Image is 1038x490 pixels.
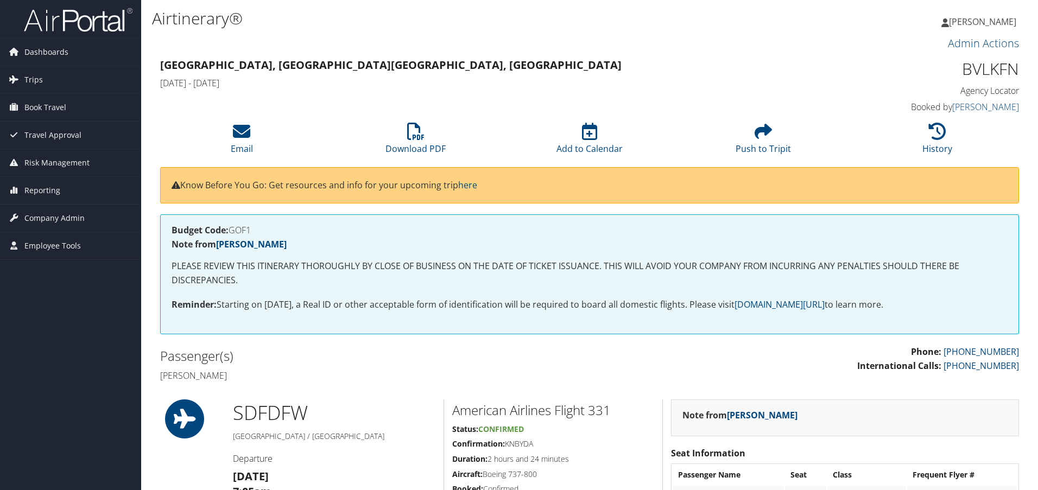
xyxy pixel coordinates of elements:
[172,298,1008,312] p: Starting on [DATE], a Real ID or other acceptable form of identification will be required to boar...
[907,465,1017,485] th: Frequent Flyer #
[233,431,435,442] h5: [GEOGRAPHIC_DATA] / [GEOGRAPHIC_DATA]
[857,360,941,372] strong: International Calls:
[944,346,1019,358] a: [PHONE_NUMBER]
[952,101,1019,113] a: [PERSON_NAME]
[922,129,952,155] a: History
[452,469,654,480] h5: Boeing 737-800
[452,454,654,464] h5: 2 hours and 24 minutes
[160,370,581,381] h4: [PERSON_NAME]
[172,226,1008,234] h4: GOF1
[24,94,66,121] span: Book Travel
[172,259,1008,287] p: PLEASE REVIEW THIS ITINERARY THOROUGHLY BY CLOSE OF BUSINESS ON THE DATE OF TICKET ISSUANCE. THIS...
[160,347,581,365] h2: Passenger(s)
[452,438,654,449] h5: KNBYDA
[160,58,622,72] strong: [GEOGRAPHIC_DATA], [GEOGRAPHIC_DATA] [GEOGRAPHIC_DATA], [GEOGRAPHIC_DATA]
[172,224,229,236] strong: Budget Code:
[948,36,1019,50] a: Admin Actions
[233,399,435,427] h1: SDF DFW
[735,298,825,310] a: [DOMAIN_NAME][URL]
[478,424,524,434] span: Confirmed
[911,346,941,358] strong: Phone:
[458,179,477,191] a: here
[556,129,623,155] a: Add to Calendar
[682,409,798,421] strong: Note from
[671,447,745,459] strong: Seat Information
[172,298,217,310] strong: Reminder:
[152,7,736,30] h1: Airtinerary®
[172,238,287,250] strong: Note from
[385,129,446,155] a: Download PDF
[949,16,1016,28] span: [PERSON_NAME]
[827,465,906,485] th: Class
[817,101,1019,113] h4: Booked by
[736,129,791,155] a: Push to Tripit
[817,85,1019,97] h4: Agency Locator
[24,122,81,149] span: Travel Approval
[24,7,132,33] img: airportal-logo.png
[817,58,1019,80] h1: BVLKFN
[785,465,826,485] th: Seat
[231,129,253,155] a: Email
[24,39,68,66] span: Dashboards
[452,401,654,419] h2: American Airlines Flight 331
[233,453,435,464] h4: Departure
[24,177,60,204] span: Reporting
[452,469,483,479] strong: Aircraft:
[160,77,800,89] h4: [DATE] - [DATE]
[673,465,784,485] th: Passenger Name
[24,66,43,93] span: Trips
[216,238,287,250] a: [PERSON_NAME]
[452,454,488,464] strong: Duration:
[944,360,1019,372] a: [PHONE_NUMBER]
[24,205,85,232] span: Company Admin
[452,438,505,449] strong: Confirmation:
[172,179,1008,193] p: Know Before You Go: Get resources and info for your upcoming trip
[941,5,1027,38] a: [PERSON_NAME]
[233,469,269,483] strong: [DATE]
[24,232,81,259] span: Employee Tools
[727,409,798,421] a: [PERSON_NAME]
[24,149,90,176] span: Risk Management
[452,424,478,434] strong: Status:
